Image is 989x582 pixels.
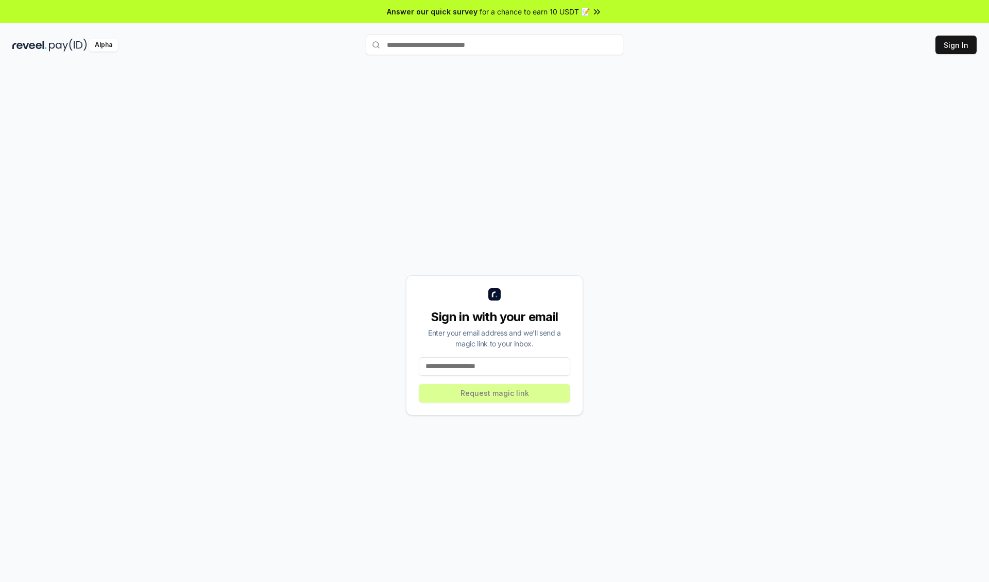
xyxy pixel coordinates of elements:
button: Sign In [935,36,977,54]
img: reveel_dark [12,39,47,52]
span: Answer our quick survey [387,6,478,17]
img: pay_id [49,39,87,52]
span: for a chance to earn 10 USDT 📝 [480,6,590,17]
div: Sign in with your email [419,309,570,325]
img: logo_small [488,288,501,301]
div: Enter your email address and we’ll send a magic link to your inbox. [419,327,570,349]
div: Alpha [89,39,118,52]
